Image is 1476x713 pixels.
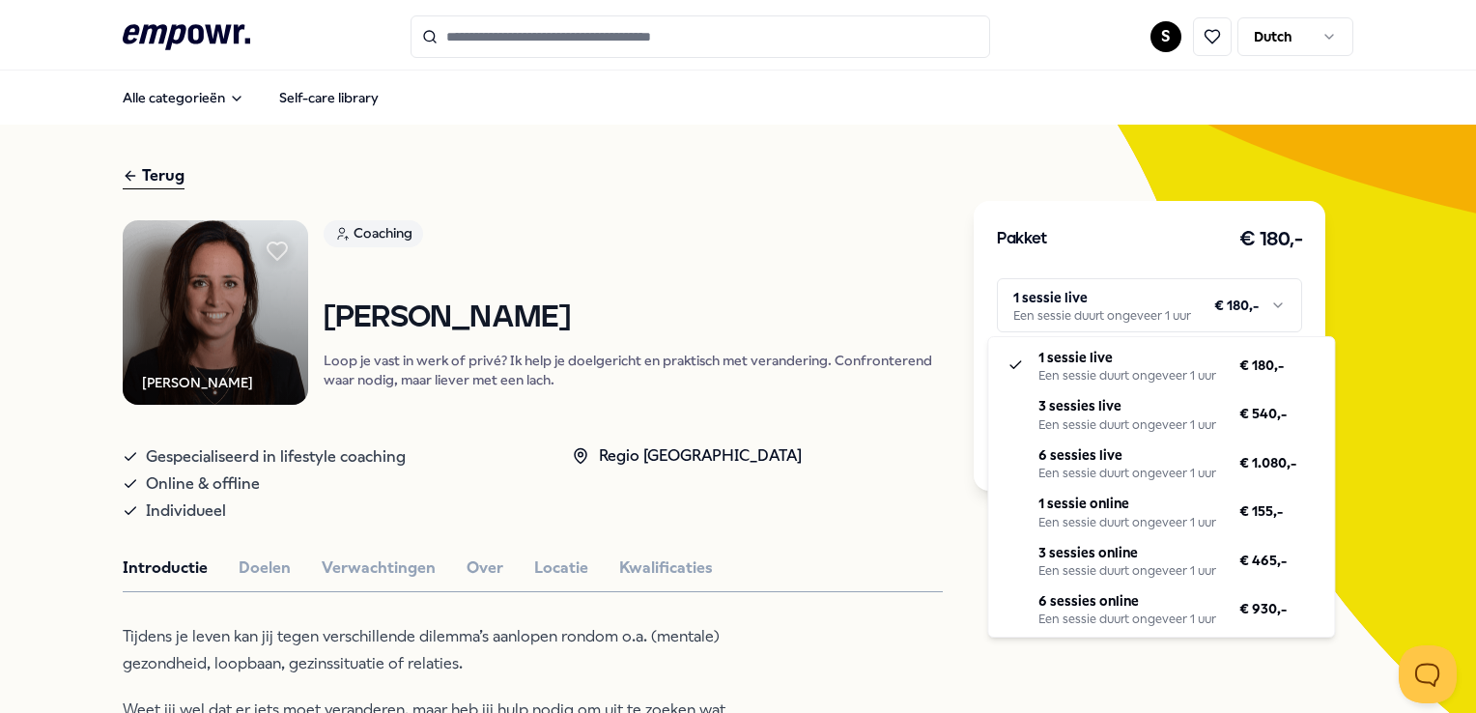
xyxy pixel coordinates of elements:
[1038,612,1216,627] div: Een sessie duurt ongeveer 1 uur
[1239,355,1284,376] span: € 180,-
[1038,590,1216,612] p: 6 sessies online
[1038,347,1216,368] p: 1 sessie live
[1038,368,1216,384] div: Een sessie duurt ongeveer 1 uur
[1038,563,1216,579] div: Een sessie duurt ongeveer 1 uur
[1239,452,1296,473] span: € 1.080,-
[1038,466,1216,481] div: Een sessie duurt ongeveer 1 uur
[1239,403,1287,424] span: € 540,-
[1038,395,1216,416] p: 3 sessies live
[1038,493,1216,514] p: 1 sessie online
[1038,542,1216,563] p: 3 sessies online
[1038,417,1216,433] div: Een sessie duurt ongeveer 1 uur
[1038,444,1216,466] p: 6 sessies live
[1239,550,1287,571] span: € 465,-
[1038,515,1216,530] div: Een sessie duurt ongeveer 1 uur
[1239,500,1283,522] span: € 155,-
[1239,598,1287,619] span: € 930,-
